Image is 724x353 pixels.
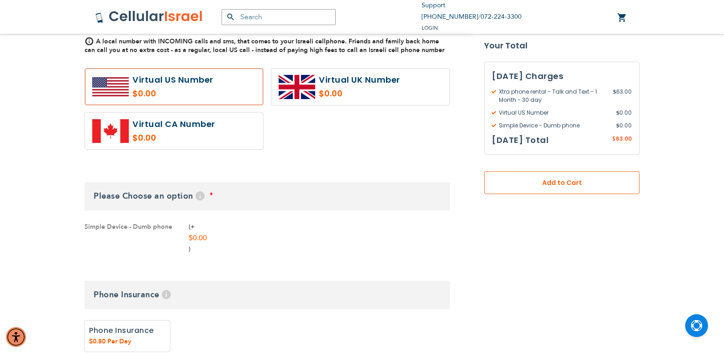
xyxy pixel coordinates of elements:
span: $0.00 [189,233,207,243]
span: Virtual US Number [492,109,616,117]
span: Xtra phone rental - Talk and Text - 1 Month - 30 day [492,88,613,104]
strong: Your Total [484,39,639,53]
a: Support [422,1,445,10]
span: Login [422,25,438,32]
a: 072-224-3300 [481,12,522,21]
span: 0.00 [616,121,632,130]
span: $ [612,135,616,143]
span: Add to Cart [514,178,609,188]
button: Add to Cart [484,171,639,194]
span: Help [162,290,171,299]
span: $ [616,121,619,130]
span: 0.00 [616,109,632,117]
span: Simple Device - Dumb phone [85,221,172,255]
span: 63.00 [613,88,632,104]
span: $ [616,109,619,117]
span: $ [613,88,616,96]
li: / [422,11,522,23]
span: 63.00 [616,135,632,142]
h3: [DATE] Charges [492,69,632,83]
span: + [189,221,207,255]
h3: Phone Insurance [85,281,450,309]
h3: Please Choose an option [85,182,450,211]
img: Cellular Israel [95,10,203,24]
span: Help [196,191,205,200]
span: A local number with INCOMING calls and sms, that comes to your Israeli cellphone. Friends and fam... [85,37,444,54]
a: [PHONE_NUMBER] [422,12,478,21]
span: Simple Device - Dumb phone [492,121,616,130]
div: Accessibility Menu [6,327,26,347]
input: Search [222,9,336,25]
h3: [DATE] Total [492,133,549,147]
